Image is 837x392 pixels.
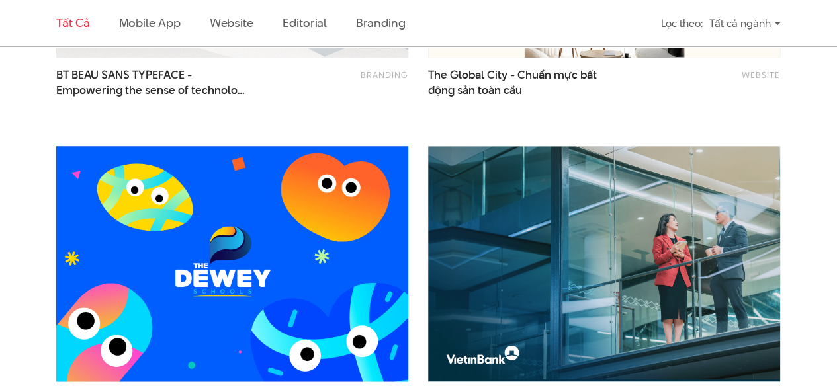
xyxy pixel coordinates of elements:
[709,12,781,35] div: Tất cả ngành
[56,67,250,98] a: BT BEAU SANS TYPEFACE -Empowering the sense of technology
[428,67,622,98] a: The Global City - Chuẩn mực bấtđộng sản toàn cầu
[56,67,250,98] span: BT BEAU SANS TYPEFACE -
[210,15,253,31] a: Website
[283,15,327,31] a: Editorial
[428,83,522,98] span: động sản toàn cầu
[742,69,780,81] a: Website
[428,67,622,98] span: The Global City - Chuẩn mực bất
[118,15,180,31] a: Mobile app
[56,83,250,98] span: Empowering the sense of technology
[428,146,780,381] img: Sale support VietinBank
[361,69,408,81] a: Branding
[56,15,89,31] a: Tất cả
[661,12,703,35] div: Lọc theo:
[356,15,405,31] a: Branding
